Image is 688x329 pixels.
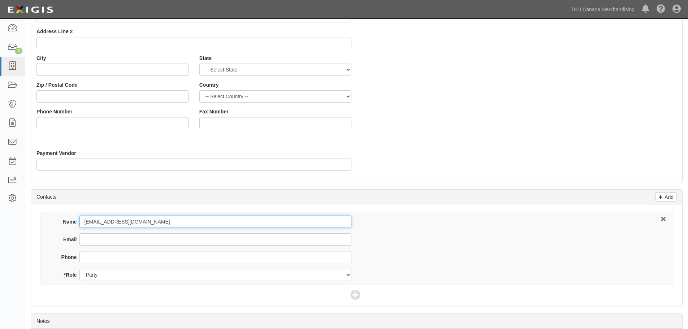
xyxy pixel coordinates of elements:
div: 3 [15,48,22,54]
img: logo-5460c22ac91f19d4615b14bd174203de0afe785f0fc80cf4dbbc73dc1793850b.png [5,3,55,16]
label: Address Line 2 [36,28,73,35]
label: Phone Number [36,108,73,115]
p: Add [663,193,674,201]
label: Payment Vendor [36,150,76,157]
a: Add [655,192,677,202]
a: THD Canada Merchandising [567,2,638,17]
span: Add Contact [350,290,363,300]
i: Help Center - Complianz [657,5,665,14]
label: Role [53,271,79,278]
abbr: required [64,272,66,278]
label: Country [199,81,219,88]
div: Contacts [31,190,682,204]
label: Fax Number [199,108,229,115]
label: Zip / Postal Code [36,81,78,88]
label: Email [53,236,79,243]
label: Phone [53,254,79,261]
div: Notes [31,314,682,329]
label: Name [53,218,79,225]
label: City [36,55,46,62]
label: State [199,55,212,62]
